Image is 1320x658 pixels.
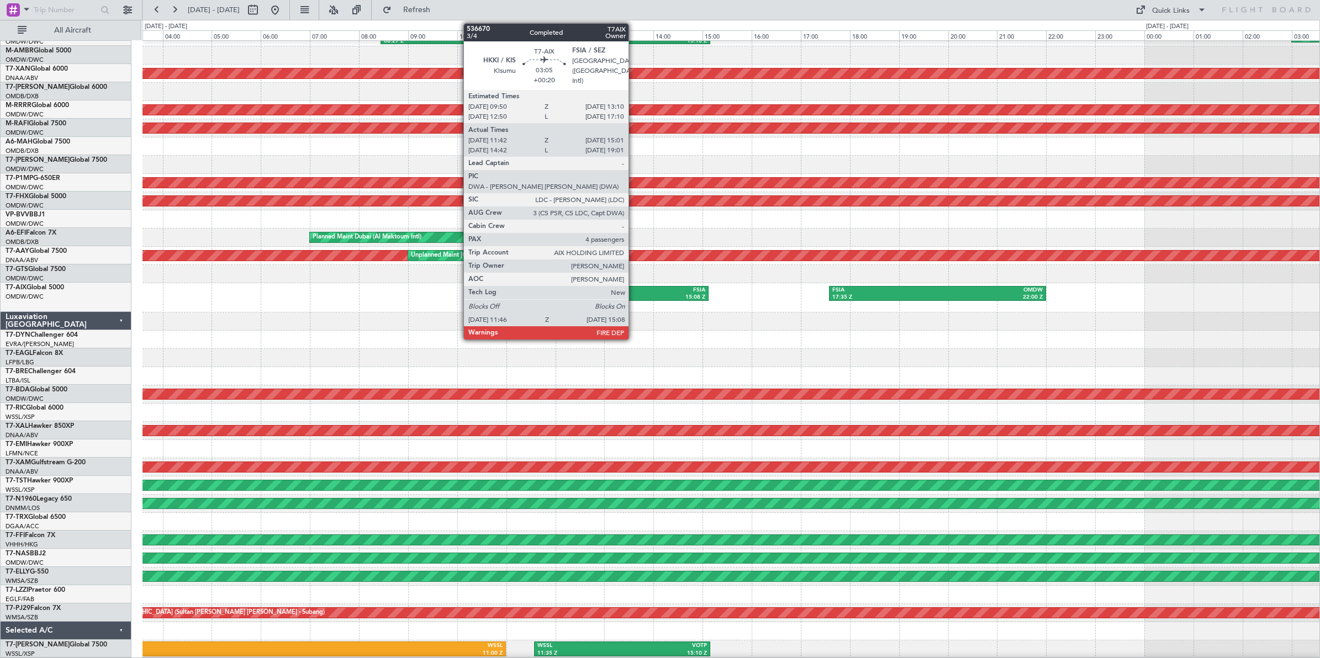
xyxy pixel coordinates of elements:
div: 02:00 [1243,30,1292,40]
div: 22:00 Z [937,294,1043,301]
span: T7-TST [6,477,27,484]
a: OMDW/DWC [6,201,44,210]
span: T7-RIC [6,405,26,411]
span: T7-AAY [6,248,29,254]
span: T7-AIX [6,284,27,291]
div: 03:05 Z [120,650,311,657]
div: Quick Links [1152,6,1190,17]
a: WSSL/XSP [6,413,35,421]
span: T7-XAM [6,459,31,466]
span: M-AMBR [6,47,34,54]
a: T7-EMIHawker 900XP [6,441,73,448]
a: LTBA/ISL [6,376,30,385]
span: T7-N1960 [6,496,36,502]
div: 18:00 [850,30,899,40]
a: DNMM/LOS [6,504,40,512]
a: T7-AAYGlobal 7500 [6,248,67,254]
a: WMSA/SZB [6,613,38,622]
a: OMDW/DWC [6,129,44,137]
div: FSIA [626,286,706,294]
a: OMDW/DWC [6,220,44,228]
span: T7-ELLY [6,569,30,575]
a: T7-AIXGlobal 5000 [6,284,64,291]
a: OMDB/DXB [6,147,39,155]
span: T7-XAL [6,423,28,429]
span: VP-BVV [6,211,29,218]
a: T7-[PERSON_NAME]Global 7500 [6,641,107,648]
div: WSSL [537,642,622,650]
a: WMSA/SZB [6,577,38,585]
span: Refresh [394,6,440,14]
a: M-RAFIGlobal 7500 [6,120,66,127]
a: DNAA/ABV [6,256,38,264]
span: All Aircraft [29,26,117,34]
div: Unplanned Maint [GEOGRAPHIC_DATA] (Al Maktoum Intl) [411,247,574,264]
div: 17:35 Z [832,294,938,301]
div: 15:10 Z [622,650,707,657]
a: T7-DYNChallenger 604 [6,332,78,338]
div: 20:00 [948,30,997,40]
a: DNAA/ABV [6,74,38,82]
div: [DATE] - [DATE] [145,22,187,31]
a: A6-MAHGlobal 7500 [6,139,70,145]
span: T7-DYN [6,332,30,338]
a: OMDW/DWC [6,165,44,173]
span: T7-[PERSON_NAME] [6,84,70,91]
div: 15:10 Z [546,38,707,45]
a: DNAA/ABV [6,431,38,439]
a: T7-TRXGlobal 6500 [6,514,66,521]
a: OMDW/DWC [6,274,44,283]
div: OMDW [937,286,1043,294]
a: T7-[PERSON_NAME]Global 6000 [6,84,107,91]
a: T7-GTSGlobal 7500 [6,266,66,273]
div: HKKI [547,286,626,294]
div: FSIA [832,286,938,294]
span: T7-BDA [6,386,30,393]
div: 12:00 [556,30,605,40]
input: Trip Number [34,2,97,18]
div: 07:00 [310,30,359,40]
span: T7-BRE [6,368,28,375]
a: OMDB/DXB [6,92,39,100]
a: WSSL/XSP [6,486,35,494]
a: T7-TSTHawker 900XP [6,477,73,484]
div: 08:00 [359,30,408,40]
div: 19:00 [899,30,948,40]
div: Planned Maint Dubai (Al Maktoum Intl) [313,229,421,246]
a: T7-BREChallenger 604 [6,368,76,375]
span: T7-FFI [6,532,25,539]
span: T7-EMI [6,441,27,448]
span: M-RRRR [6,102,31,109]
a: VP-BVVBBJ1 [6,211,45,218]
a: A6-EFIFalcon 7X [6,230,56,236]
a: OMDW/DWC [6,559,44,567]
a: T7-XALHawker 850XP [6,423,74,429]
div: 11:00 [506,30,556,40]
a: OMDW/DWC [6,110,44,119]
div: 11:00 Z [311,650,503,657]
div: WSSL [311,642,503,650]
a: DGAA/ACC [6,522,39,530]
div: 22:00 [1046,30,1095,40]
a: DNAA/ABV [6,468,38,476]
span: T7-[PERSON_NAME] [6,641,70,648]
span: T7-EAGL [6,350,33,357]
a: M-RRRRGlobal 6000 [6,102,69,109]
span: T7-FHX [6,193,29,200]
a: T7-FFIFalcon 7X [6,532,55,539]
a: T7-BDAGlobal 5000 [6,386,67,393]
span: [DATE] - [DATE] [188,5,240,15]
div: 05:00 [212,30,261,40]
a: OMDW/DWC [6,56,44,64]
span: T7-NAS [6,550,30,557]
button: Quick Links [1130,1,1212,19]
a: T7-FHXGlobal 5000 [6,193,66,200]
div: 13:00 [604,30,653,40]
a: WSSL/XSP [6,650,35,658]
a: VHHH/HKG [6,540,38,549]
div: 11:35 Z [537,650,622,657]
div: 06:00 [261,30,310,40]
div: 14:00 [653,30,703,40]
a: LFPB/LBG [6,358,34,367]
span: T7-LZZI [6,587,28,593]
